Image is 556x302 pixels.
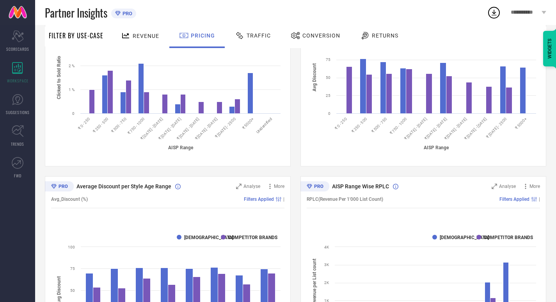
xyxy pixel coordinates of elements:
text: ₹ [DATE] - [DATE] [464,116,488,141]
div: Open download list [487,5,501,20]
div: Premium [300,181,329,193]
span: RPLC(Revenue Per 1'000 List Count) [307,197,383,202]
span: SUGGESTIONS [6,109,30,115]
span: Conversion [302,32,340,39]
span: More [529,184,540,189]
text: 75 [70,266,75,271]
text: ₹ 500 - 750 [110,116,128,134]
span: | [283,197,284,202]
span: WORKSPACE [7,78,28,84]
tspan: Avg Discount [312,63,317,91]
text: ₹ 5000+ [514,116,528,130]
svg: Zoom [492,184,497,189]
text: 1 % [69,88,75,92]
text: Unidentified [255,116,273,134]
text: ₹ 750 - 1000 [389,116,408,135]
text: ₹ 500 - 750 [371,116,388,134]
tspan: Clicked to Sold Ratio [56,56,62,99]
span: Avg_Discount (%) [51,197,88,202]
text: ₹ 750 - 1000 [127,116,146,135]
text: ₹ 5000+ [241,116,255,130]
text: 0 [72,111,75,116]
span: AISP Range Wise RPLC [332,183,389,189]
text: ₹ 250 - 500 [351,116,368,134]
tspan: AISP Range [168,145,194,150]
text: ₹ [DATE] - [DATE] [139,116,163,141]
text: ₹ [DATE] - [DATE] [194,116,218,141]
text: ₹ [DATE] - [DATE] [423,116,448,141]
svg: Zoom [236,184,242,189]
span: Traffic [247,32,271,39]
text: 25 [326,93,330,98]
text: 75 [326,57,330,62]
text: ₹ [DATE] - 2500 [214,116,236,139]
text: 0 [328,111,330,116]
span: FWD [14,173,21,179]
tspan: AISP Range [424,145,449,150]
text: ₹ [DATE] - 2500 [485,116,508,139]
text: COMPETITOR BRANDS [484,235,533,240]
text: 4K [324,245,329,249]
text: 2 % [69,64,75,68]
span: | [539,197,540,202]
span: Partner Insights [45,5,107,21]
span: PRO [121,11,132,16]
span: Pricing [191,32,215,39]
span: Average Discount per Style Age Range [76,183,171,189]
span: Filters Applied [244,197,274,202]
span: Returns [372,32,398,39]
text: ₹ 0 - 250 [334,116,348,130]
text: 50 [326,75,330,80]
text: 2K [324,281,329,285]
span: SCORECARDS [6,46,29,52]
text: ₹ [DATE] - [DATE] [158,116,182,141]
span: Revenue [133,33,159,39]
text: 100 [68,245,75,249]
text: ₹ 250 - 500 [92,116,109,134]
div: Premium [45,181,74,193]
text: ₹ [DATE] - [DATE] [403,116,428,141]
text: 50 [70,288,75,293]
span: More [274,184,284,189]
span: TRENDS [11,141,24,147]
text: COMPETITOR BRANDS [228,235,277,240]
text: ₹ [DATE] - [DATE] [443,116,467,141]
text: ₹ [DATE] - [DATE] [176,116,200,141]
text: [DEMOGRAPHIC_DATA] [440,235,489,240]
text: [DEMOGRAPHIC_DATA] [184,235,233,240]
span: Analyse [243,184,260,189]
span: Filters Applied [499,197,529,202]
text: ₹ 0 - 250 [77,116,91,130]
span: Analyse [499,184,516,189]
span: Filter By Use-Case [49,31,103,40]
text: 3K [324,263,329,267]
